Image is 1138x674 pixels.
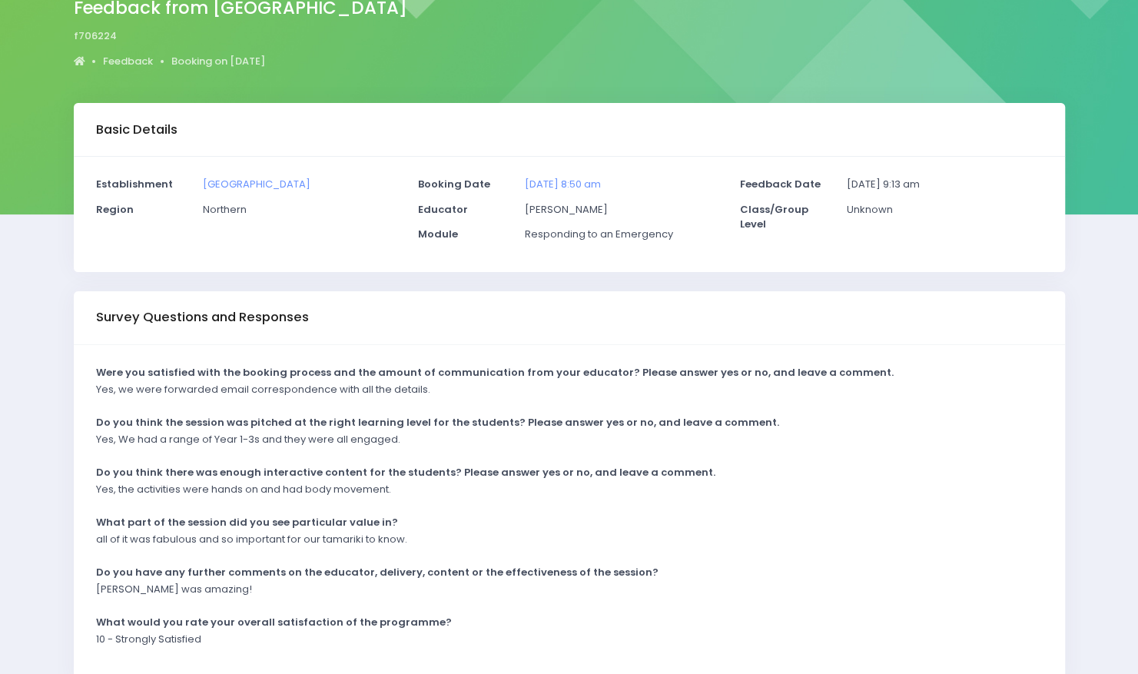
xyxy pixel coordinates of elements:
strong: Establishment [96,177,173,191]
strong: Were you satisfied with the booking process and the amount of communication from your educator? P... [96,365,894,380]
strong: Do you think there was enough interactive content for the students? Please answer yes or no, and ... [96,465,715,480]
a: Booking on [DATE] [171,54,265,69]
a: [DATE] 8:50 am [525,177,601,191]
p: Unknown [847,202,1042,217]
p: all of it was fabulous and so important for our tamariki to know. [96,532,407,547]
a: [GEOGRAPHIC_DATA] [203,177,310,191]
p: [DATE] 9:13 am [847,177,1042,192]
p: Yes, We had a range of Year 1-3s and they were all engaged. [96,432,400,447]
p: Yes, the activities were hands on and had body movement. [96,482,391,497]
div: Northern [194,202,408,227]
strong: What would you rate your overall satisfaction of the programme? [96,615,452,629]
p: [PERSON_NAME] [525,202,720,217]
p: Yes, we were forwarded email correspondence with all the details. [96,382,430,397]
a: Feedback [103,54,153,69]
h3: Basic Details [96,122,178,138]
h3: Survey Questions and Responses [96,310,309,325]
strong: Class/Group Level [739,202,808,232]
p: Responding to an Emergency [525,227,720,242]
strong: Do you have any further comments on the educator, delivery, content or the effectiveness of the s... [96,565,659,579]
strong: Feedback Date [739,177,820,191]
p: 10 - Strongly Satisfied [96,632,201,647]
strong: Do you think the session was pitched at the right learning level for the students? Please answer ... [96,415,779,430]
strong: Module [418,227,458,241]
span: f706224 [74,28,117,44]
strong: Educator [418,202,468,217]
strong: Region [96,202,134,217]
strong: Booking Date [418,177,490,191]
p: [PERSON_NAME] was amazing! [96,582,252,597]
strong: What part of the session did you see particular value in? [96,515,398,530]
